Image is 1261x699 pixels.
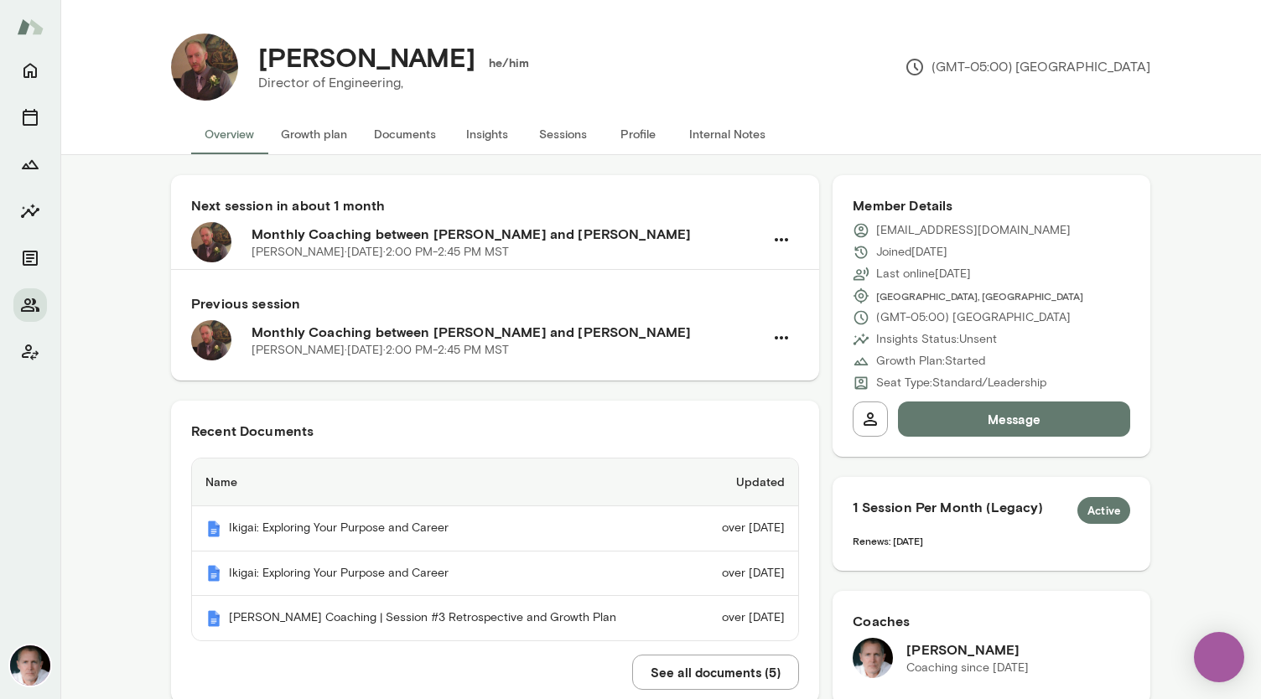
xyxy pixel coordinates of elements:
p: Joined [DATE] [876,244,947,261]
p: Director of Engineering, [258,73,516,93]
span: [GEOGRAPHIC_DATA], [GEOGRAPHIC_DATA] [876,289,1083,303]
button: Overview [191,114,267,154]
button: Members [13,288,47,322]
img: Mike Lane [853,638,893,678]
p: Insights Status: Unsent [876,331,997,348]
img: Mento [17,11,44,43]
td: over [DATE] [695,506,798,551]
button: Sessions [13,101,47,134]
h6: Previous session [191,293,799,313]
p: (GMT-05:00) [GEOGRAPHIC_DATA] [905,57,1150,77]
button: Growth plan [267,114,361,154]
button: Internal Notes [676,114,779,154]
img: Mento [205,565,222,582]
p: [PERSON_NAME] · [DATE] · 2:00 PM-2:45 PM MST [252,342,509,359]
button: See all documents (5) [632,655,799,690]
button: Documents [361,114,449,154]
h6: Recent Documents [191,421,799,441]
h6: Coaches [853,611,1130,631]
td: over [DATE] [695,551,798,597]
h6: Monthly Coaching between [PERSON_NAME] and [PERSON_NAME] [252,224,764,244]
th: Ikigai: Exploring Your Purpose and Career [192,551,695,597]
td: over [DATE] [695,596,798,640]
p: Coaching since [DATE] [906,660,1029,676]
h6: Member Details [853,195,1130,215]
button: Home [13,54,47,87]
h6: Monthly Coaching between [PERSON_NAME] and [PERSON_NAME] [252,322,764,342]
img: Mento [205,520,222,537]
img: Brian Stanley [171,34,238,101]
h4: [PERSON_NAME] [258,41,475,73]
p: Last online [DATE] [876,266,971,282]
h6: 1 Session Per Month (Legacy) [853,497,1130,524]
img: Mike Lane [10,645,50,686]
button: Documents [13,241,47,275]
img: Mento [205,610,222,627]
p: Seat Type: Standard/Leadership [876,375,1046,391]
button: Sessions [525,114,600,154]
h6: [PERSON_NAME] [906,639,1029,660]
span: Renews: [DATE] [853,535,923,546]
button: Growth Plan [13,148,47,181]
span: Active [1077,503,1130,520]
button: Insights [449,114,525,154]
th: [PERSON_NAME] Coaching | Session #3 Retrospective and Growth Plan [192,596,695,640]
th: Name [192,458,695,506]
th: Updated [695,458,798,506]
h6: he/him [489,54,530,71]
button: Insights [13,194,47,228]
th: Ikigai: Exploring Your Purpose and Career [192,506,695,551]
button: Message [898,401,1130,437]
p: [EMAIL_ADDRESS][DOMAIN_NAME] [876,222,1071,239]
button: Client app [13,335,47,369]
p: (GMT-05:00) [GEOGRAPHIC_DATA] [876,309,1071,326]
h6: Next session in about 1 month [191,195,799,215]
button: Profile [600,114,676,154]
p: Growth Plan: Started [876,353,985,370]
p: [PERSON_NAME] · [DATE] · 2:00 PM-2:45 PM MST [252,244,509,261]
